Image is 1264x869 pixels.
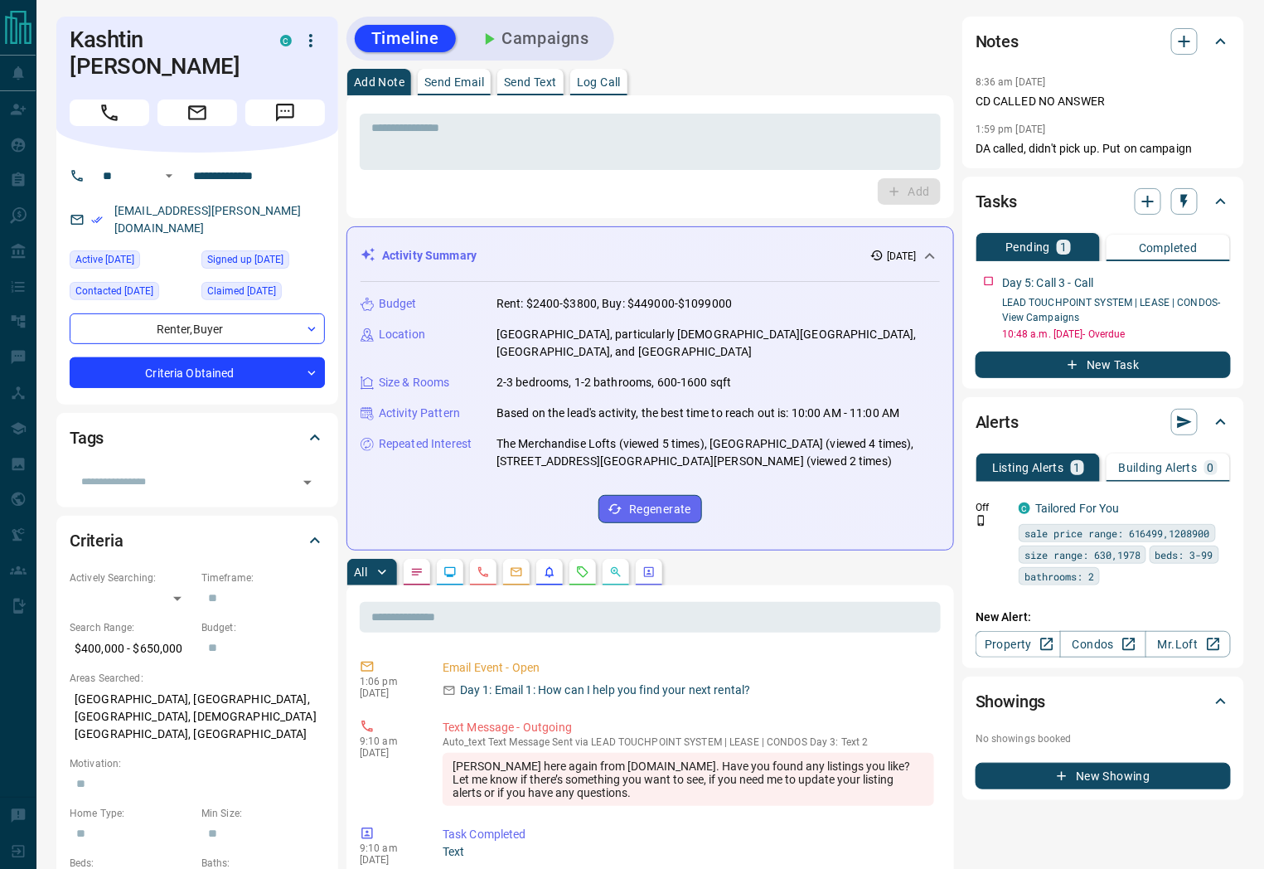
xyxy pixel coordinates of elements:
[70,521,325,561] div: Criteria
[976,140,1231,158] p: DA called, didn't pick up. Put on campaign
[462,25,606,52] button: Campaigns
[201,250,325,274] div: Wed Jun 24 2020
[976,688,1046,715] h2: Showings
[70,756,325,771] p: Motivation:
[70,282,193,305] div: Fri Sep 12 2025
[360,735,418,747] p: 9:10 am
[976,402,1231,442] div: Alerts
[976,763,1231,789] button: New Showing
[70,635,193,663] p: $400,000 - $650,000
[70,250,193,274] div: Thu Sep 11 2025
[157,100,237,126] span: Email
[976,409,1019,435] h2: Alerts
[443,736,486,748] span: auto_text
[976,500,1009,515] p: Off
[360,842,418,854] p: 9:10 am
[443,719,934,736] p: Text Message - Outgoing
[443,843,934,861] p: Text
[496,326,940,361] p: [GEOGRAPHIC_DATA], particularly [DEMOGRAPHIC_DATA][GEOGRAPHIC_DATA], [GEOGRAPHIC_DATA], and [GEOG...
[360,747,418,759] p: [DATE]
[360,676,418,687] p: 1:06 pm
[992,462,1064,473] p: Listing Alerts
[443,659,934,677] p: Email Event - Open
[443,826,934,843] p: Task Completed
[504,76,557,88] p: Send Text
[379,374,450,391] p: Size & Rooms
[70,425,104,451] h2: Tags
[496,405,900,422] p: Based on the lead's activity, the best time to reach out is: 10:00 AM - 11:00 AM
[976,93,1231,110] p: CD CALLED NO ANSWER
[75,251,134,268] span: Active [DATE]
[496,374,732,391] p: 2-3 bedrooms, 1-2 bathrooms, 600-1600 sqft
[443,736,934,748] p: Text Message Sent via LEAD TOUCHPOINT SYSTEM | LEASE | CONDOS Day 3: Text 2
[70,100,149,126] span: Call
[201,620,325,635] p: Budget:
[887,249,917,264] p: [DATE]
[360,687,418,699] p: [DATE]
[1002,327,1231,342] p: 10:48 a.m. [DATE] - Overdue
[1074,462,1081,473] p: 1
[976,76,1046,88] p: 8:36 am [DATE]
[70,418,325,458] div: Tags
[159,166,179,186] button: Open
[354,566,367,578] p: All
[976,188,1017,215] h2: Tasks
[577,76,621,88] p: Log Call
[1002,297,1221,323] a: LEAD TOUCHPOINT SYSTEM | LEASE | CONDOS- View Campaigns
[976,631,1061,658] a: Property
[70,806,193,821] p: Home Type:
[1035,502,1120,515] a: Tailored For You
[379,435,472,453] p: Repeated Interest
[976,731,1231,746] p: No showings booked
[1060,241,1067,253] p: 1
[1024,546,1141,563] span: size range: 630,1978
[379,295,417,313] p: Budget
[1060,631,1145,658] a: Condos
[598,495,702,523] button: Regenerate
[280,35,292,46] div: condos.ca
[496,435,940,470] p: The Merchandise Lofts (viewed 5 times), [GEOGRAPHIC_DATA] (viewed 4 times), [STREET_ADDRESS][GEOG...
[207,283,276,299] span: Claimed [DATE]
[70,686,325,748] p: [GEOGRAPHIC_DATA], [GEOGRAPHIC_DATA], [GEOGRAPHIC_DATA], [DEMOGRAPHIC_DATA][GEOGRAPHIC_DATA], [GE...
[410,566,424,579] svg: Notes
[1019,502,1030,514] div: condos.ca
[70,27,255,80] h1: Kashtin [PERSON_NAME]
[976,124,1046,135] p: 1:59 pm [DATE]
[510,566,523,579] svg: Emails
[424,76,484,88] p: Send Email
[70,357,325,388] div: Criteria Obtained
[443,753,934,806] div: [PERSON_NAME] here again from [DOMAIN_NAME]. Have you found any listings you like? Let me know if...
[296,471,319,494] button: Open
[360,854,418,866] p: [DATE]
[355,25,456,52] button: Timeline
[361,240,940,271] div: Activity Summary[DATE]
[114,204,302,235] a: [EMAIL_ADDRESS][PERSON_NAME][DOMAIN_NAME]
[543,566,556,579] svg: Listing Alerts
[976,182,1231,221] div: Tasks
[976,682,1231,721] div: Showings
[1024,568,1094,585] span: bathrooms: 2
[1208,462,1214,473] p: 0
[379,326,425,343] p: Location
[1024,525,1210,541] span: sale price range: 616499,1208900
[976,352,1231,378] button: New Task
[382,247,477,265] p: Activity Summary
[642,566,656,579] svg: Agent Actions
[1119,462,1198,473] p: Building Alerts
[496,295,732,313] p: Rent: $2400-$3800, Buy: $449000-$1099000
[70,570,193,585] p: Actively Searching:
[201,570,325,585] p: Timeframe:
[70,620,193,635] p: Search Range:
[976,28,1019,55] h2: Notes
[70,313,325,344] div: Renter , Buyer
[460,682,751,699] p: Day 1: Email 1: How can I help you find your next rental?
[976,609,1231,626] p: New Alert:
[443,566,457,579] svg: Lead Browsing Activity
[976,22,1231,61] div: Notes
[201,282,325,305] div: Tue Nov 02 2021
[70,671,325,686] p: Areas Searched:
[354,76,404,88] p: Add Note
[1139,242,1198,254] p: Completed
[70,527,123,554] h2: Criteria
[1145,631,1231,658] a: Mr.Loft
